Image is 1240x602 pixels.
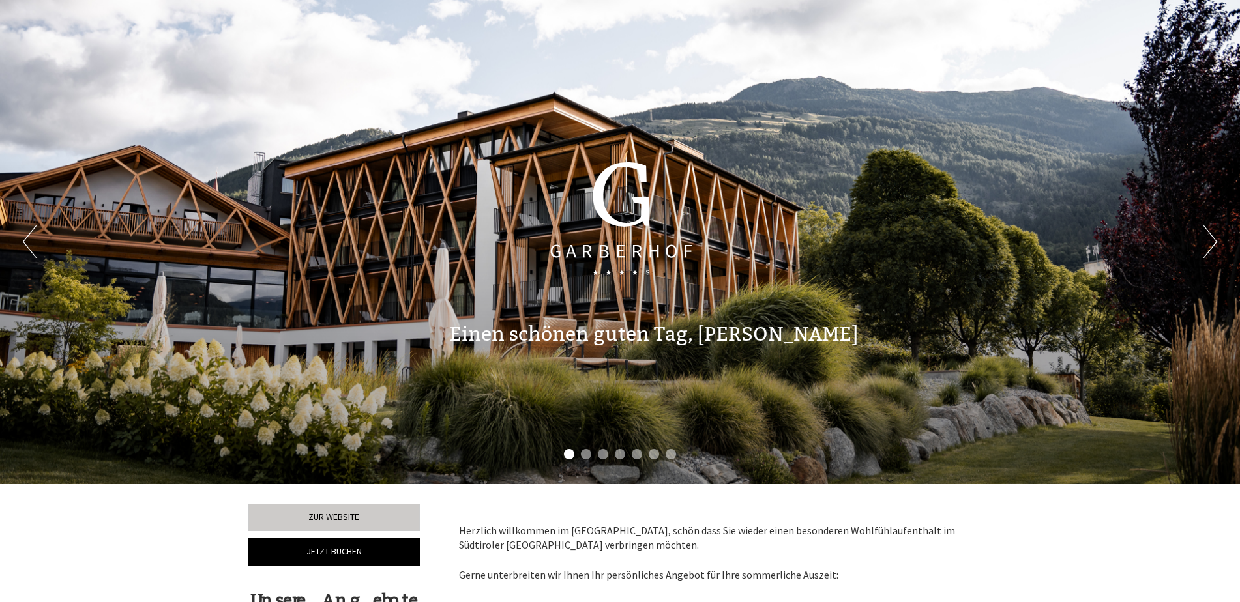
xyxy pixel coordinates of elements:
[449,324,858,345] h1: Einen schönen guten Tag, [PERSON_NAME]
[1203,225,1217,258] button: Next
[248,537,420,566] a: Jetzt buchen
[23,225,37,258] button: Previous
[248,504,420,531] a: Zur Website
[459,523,973,582] p: Herzlich willkommen im [GEOGRAPHIC_DATA], schön dass Sie wieder einen besonderen Wohlfühlaufentha...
